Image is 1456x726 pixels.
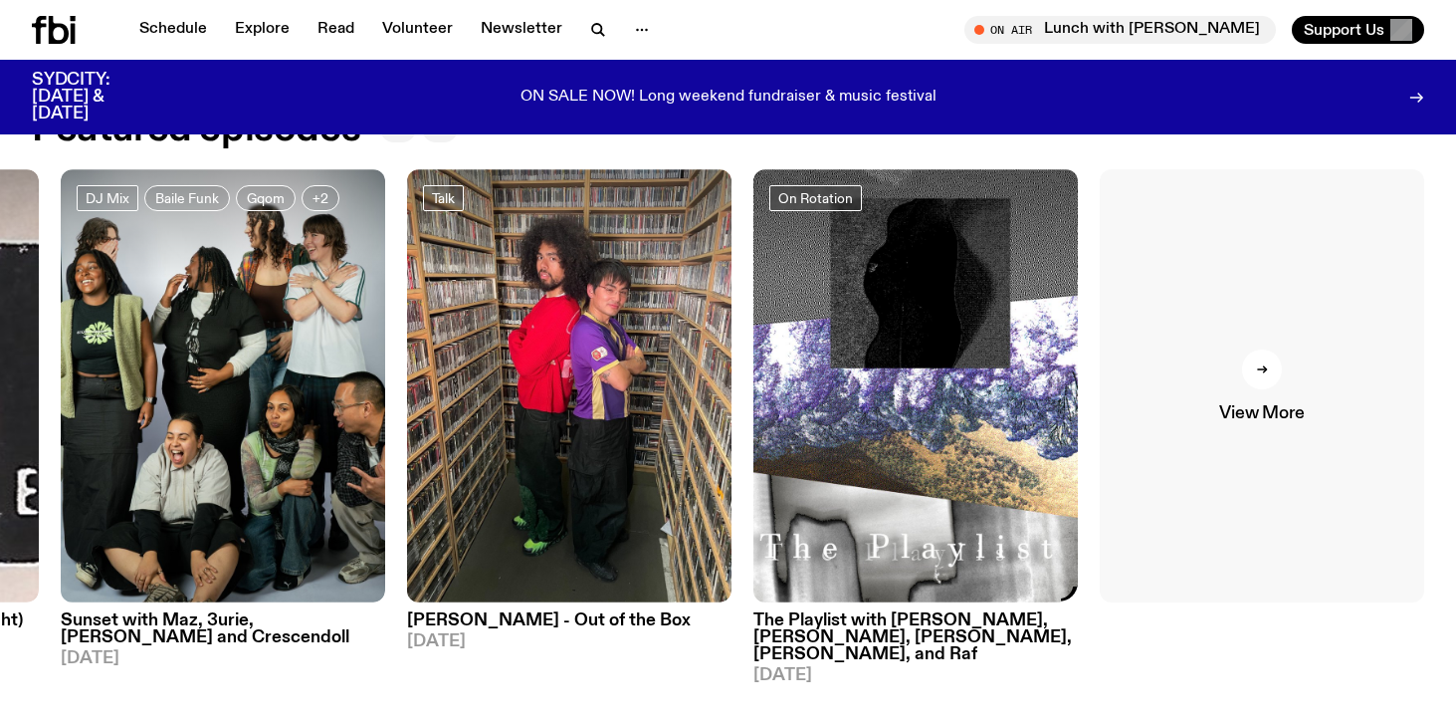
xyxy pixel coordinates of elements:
[236,185,296,211] a: Gqom
[86,190,129,205] span: DJ Mix
[753,612,1078,663] h3: The Playlist with [PERSON_NAME], [PERSON_NAME], [PERSON_NAME], [PERSON_NAME], and Raf
[370,16,465,44] a: Volunteer
[432,190,455,205] span: Talk
[778,190,853,205] span: On Rotation
[407,633,731,650] span: [DATE]
[1100,169,1424,603] a: View More
[753,603,1078,684] a: The Playlist with [PERSON_NAME], [PERSON_NAME], [PERSON_NAME], [PERSON_NAME], and Raf[DATE]
[312,190,328,205] span: +2
[407,603,731,650] a: [PERSON_NAME] - Out of the Box[DATE]
[247,190,285,205] span: Gqom
[155,190,219,205] span: Baile Funk
[1304,21,1384,39] span: Support Us
[469,16,574,44] a: Newsletter
[32,112,360,147] h2: Featured episodes
[1219,405,1304,422] span: View More
[964,16,1276,44] button: On AirLunch with [PERSON_NAME]
[302,185,339,211] button: +2
[520,89,936,107] p: ON SALE NOW! Long weekend fundraiser & music festival
[61,650,385,667] span: [DATE]
[32,72,159,122] h3: SYDCITY: [DATE] & [DATE]
[407,169,731,603] img: Matt Do & Zion Garcia
[223,16,302,44] a: Explore
[306,16,366,44] a: Read
[61,612,385,646] h3: Sunset with Maz, 3urie, [PERSON_NAME] and Crescendoll
[144,185,230,211] a: Baile Funk
[61,603,385,667] a: Sunset with Maz, 3urie, [PERSON_NAME] and Crescendoll[DATE]
[1292,16,1424,44] button: Support Us
[769,185,862,211] a: On Rotation
[77,185,138,211] a: DJ Mix
[407,612,731,629] h3: [PERSON_NAME] - Out of the Box
[127,16,219,44] a: Schedule
[423,185,464,211] a: Talk
[753,667,1078,684] span: [DATE]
